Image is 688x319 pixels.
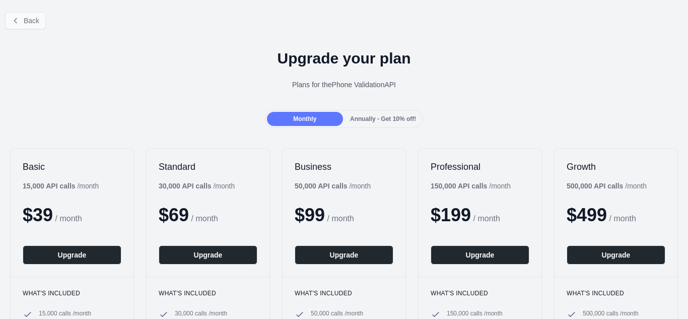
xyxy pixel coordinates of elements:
span: $ 99 [295,205,325,225]
b: 150,000 API calls [431,182,487,190]
div: / month [431,181,511,191]
span: $ 499 [567,205,607,225]
h2: Business [295,161,393,173]
div: / month [159,181,235,191]
div: / month [567,181,647,191]
h2: Standard [159,161,257,173]
h2: Growth [567,161,665,173]
span: $ 199 [431,205,471,225]
b: 500,000 API calls [567,182,623,190]
b: 50,000 API calls [295,182,348,190]
div: / month [295,181,371,191]
h2: Professional [431,161,529,173]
